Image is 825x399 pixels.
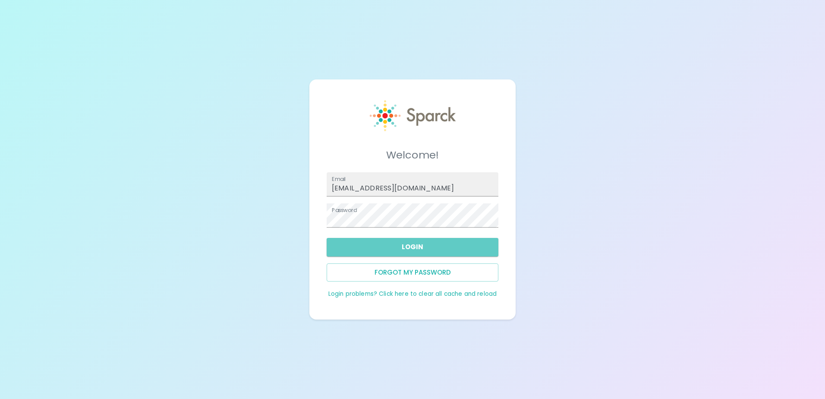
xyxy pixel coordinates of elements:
button: Login [327,238,498,256]
a: Login problems? Click here to clear all cache and reload [328,290,497,298]
label: Email [332,175,346,183]
h5: Welcome! [327,148,498,162]
img: Sparck logo [370,100,456,131]
label: Password [332,206,357,214]
button: Forgot my password [327,263,498,282]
